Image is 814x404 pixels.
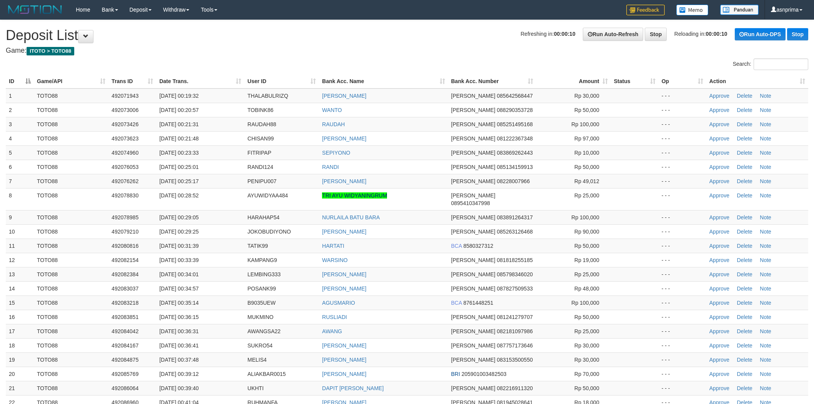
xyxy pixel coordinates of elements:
a: Approve [709,243,729,249]
a: Delete [737,385,752,391]
span: ITOTO > TOTO88 [27,47,74,55]
a: Approve [709,164,729,170]
a: Note [760,257,771,263]
span: Rp 30,000 [574,342,599,349]
td: TOTO88 [34,224,108,239]
a: Note [760,371,771,377]
span: 492076053 [112,164,138,170]
span: Copy 085798346020 to clipboard [497,271,533,277]
a: [PERSON_NAME] [322,229,366,235]
a: [PERSON_NAME] [322,135,366,142]
a: Note [760,229,771,235]
td: 8 [6,188,34,210]
a: Approve [709,192,729,199]
input: Search: [754,58,808,70]
a: Delete [737,314,752,320]
a: Approve [709,135,729,142]
a: Approve [709,385,729,391]
img: Button%20Memo.svg [676,5,709,15]
a: WANTO [322,107,342,113]
span: [PERSON_NAME] [451,135,495,142]
a: Note [760,285,771,292]
span: [PERSON_NAME] [451,271,495,277]
span: Copy 205901003482503 to clipboard [462,371,507,377]
td: 4 [6,131,34,145]
span: Copy 081222367348 to clipboard [497,135,533,142]
span: Rp 30,000 [574,357,599,363]
span: [DATE] 00:21:48 [159,135,198,142]
span: [DATE] 00:35:14 [159,300,198,306]
span: Rp 48,000 [574,285,599,292]
span: [PERSON_NAME] [451,229,495,235]
span: [DATE] 00:34:57 [159,285,198,292]
a: [PERSON_NAME] [322,342,366,349]
span: KAMPANG9 [247,257,277,263]
a: Approve [709,150,729,156]
span: 492071943 [112,93,138,99]
a: Note [760,121,771,127]
span: [DATE] 00:20:57 [159,107,198,113]
span: 492083037 [112,285,138,292]
a: Note [760,135,771,142]
a: Delete [737,357,752,363]
span: 492086064 [112,385,138,391]
td: - - - [659,88,706,103]
span: [DATE] 00:36:41 [159,342,198,349]
span: Rp 70,000 [574,371,599,377]
a: Delete [737,342,752,349]
span: Rp 49,012 [574,178,599,184]
td: TOTO88 [34,145,108,160]
td: 19 [6,352,34,367]
td: - - - [659,188,706,210]
th: Amount: activate to sort column ascending [536,74,611,88]
span: 492074960 [112,150,138,156]
a: Note [760,271,771,277]
span: 492080816 [112,243,138,249]
a: Delete [737,271,752,277]
span: [PERSON_NAME] [451,107,495,113]
td: 21 [6,381,34,395]
td: 3 [6,117,34,131]
a: Approve [709,285,729,292]
a: Approve [709,328,729,334]
span: 492083218 [112,300,138,306]
span: JOKOBUDIYONO [247,229,291,235]
a: Run Auto-DPS [735,28,786,40]
td: 5 [6,145,34,160]
td: TOTO88 [34,188,108,210]
td: TOTO88 [34,210,108,224]
span: TATIK99 [247,243,268,249]
a: Note [760,107,771,113]
th: ID: activate to sort column descending [6,74,34,88]
td: 17 [6,324,34,338]
span: [DATE] 00:33:39 [159,257,198,263]
a: Approve [709,314,729,320]
span: [DATE] 00:36:31 [159,328,198,334]
th: Date Trans.: activate to sort column ascending [156,74,244,88]
td: TOTO88 [34,267,108,281]
span: Rp 100,000 [571,214,599,220]
a: NURLAILA BATU BARA [322,214,380,220]
td: 15 [6,295,34,310]
a: AGUSMARIO [322,300,355,306]
th: Op: activate to sort column ascending [659,74,706,88]
span: 492084875 [112,357,138,363]
strong: 00:00:10 [554,31,575,37]
span: Copy 081241279707 to clipboard [497,314,533,320]
td: 20 [6,367,34,381]
span: [PERSON_NAME] [451,314,495,320]
span: 492082154 [112,257,138,263]
td: 10 [6,224,34,239]
a: Note [760,192,771,199]
a: Delete [737,243,752,249]
span: B9035UEW [247,300,275,306]
a: Delete [737,229,752,235]
td: TOTO88 [34,324,108,338]
a: Stop [645,28,667,41]
span: PENIPU007 [247,178,276,184]
td: - - - [659,367,706,381]
td: TOTO88 [34,131,108,145]
span: Copy 085251495168 to clipboard [497,121,533,127]
a: Approve [709,178,729,184]
span: MUKMINO [247,314,274,320]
